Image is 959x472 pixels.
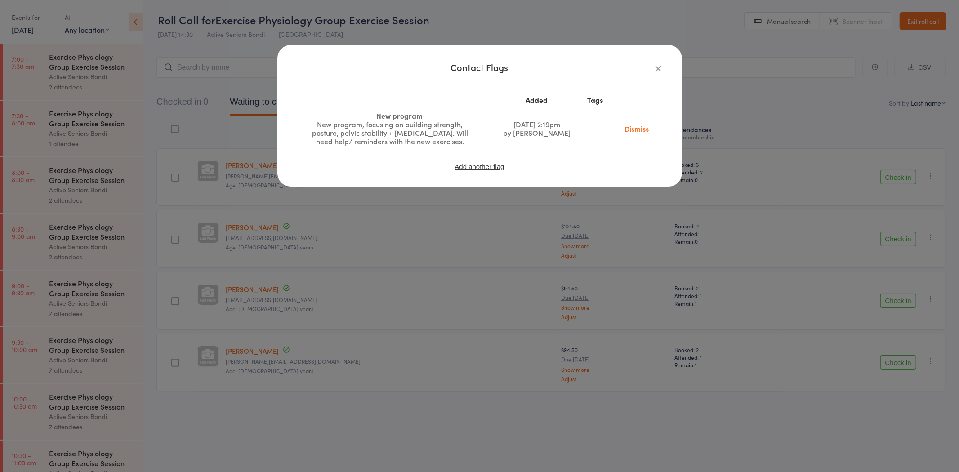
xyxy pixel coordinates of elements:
[493,108,580,149] td: [DATE] 2:19pm by [PERSON_NAME]
[493,92,580,108] th: Added
[295,63,664,71] div: Contact Flags
[618,124,656,134] a: Dismiss this flag
[454,163,505,170] button: Add another flag
[376,111,423,120] span: New program
[312,120,469,146] div: New program, focusing on building strength, posture, pelvic stability + [MEDICAL_DATA]. Will need...
[580,92,610,108] th: Tags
